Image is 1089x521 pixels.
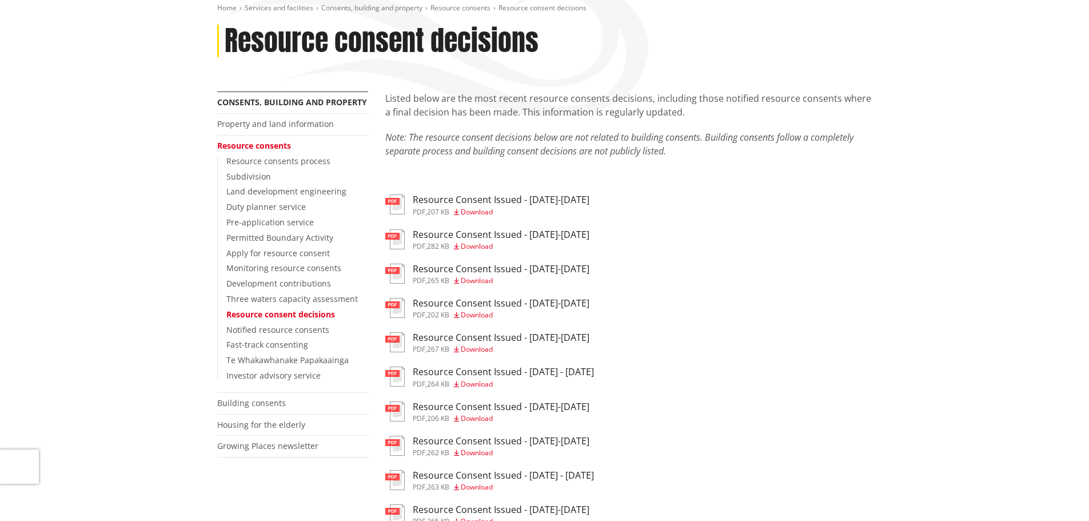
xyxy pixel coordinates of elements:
[385,436,405,456] img: document-pdf.svg
[413,367,594,377] h3: Resource Consent Issued - [DATE] - [DATE]
[217,118,334,129] a: Property and land information
[217,397,286,408] a: Building consents
[413,470,594,481] h3: Resource Consent Issued - [DATE] - [DATE]
[413,332,589,343] h3: Resource Consent Issued - [DATE]-[DATE]
[385,401,405,421] img: document-pdf.svg
[427,448,449,458] span: 262 KB
[385,298,589,319] a: Resource Consent Issued - [DATE]-[DATE] pdf,202 KB Download
[385,470,405,490] img: document-pdf.svg
[226,370,321,381] a: Investor advisory service
[226,355,349,365] a: Te Whakawhanake Papakaainga
[385,194,589,215] a: Resource Consent Issued - [DATE]-[DATE] pdf,207 KB Download
[385,229,405,249] img: document-pdf.svg
[461,344,493,354] span: Download
[413,413,425,423] span: pdf
[226,263,341,273] a: Monitoring resource consents
[217,140,291,151] a: Resource consents
[413,415,589,422] div: ,
[217,419,305,430] a: Housing for the elderly
[427,482,449,492] span: 263 KB
[413,379,425,389] span: pdf
[413,276,425,285] span: pdf
[427,413,449,423] span: 206 KB
[385,436,589,456] a: Resource Consent Issued - [DATE]-[DATE] pdf,262 KB Download
[226,309,335,320] a: Resource consent decisions
[461,413,493,423] span: Download
[385,367,405,387] img: document-pdf.svg
[226,232,333,243] a: Permitted Boundary Activity
[226,248,330,258] a: Apply for resource consent
[413,344,425,354] span: pdf
[427,276,449,285] span: 265 KB
[413,264,589,275] h3: Resource Consent Issued - [DATE]-[DATE]
[413,310,425,320] span: pdf
[413,312,589,319] div: ,
[461,276,493,285] span: Download
[226,278,331,289] a: Development contributions
[413,448,425,458] span: pdf
[385,298,405,318] img: document-pdf.svg
[385,229,589,250] a: Resource Consent Issued - [DATE]-[DATE] pdf,282 KB Download
[413,241,425,251] span: pdf
[217,440,318,451] a: Growing Places newsletter
[226,156,330,166] a: Resource consents process
[461,448,493,458] span: Download
[385,264,405,284] img: document-pdf.svg
[245,3,313,13] a: Services and facilities
[413,207,425,217] span: pdf
[461,241,493,251] span: Download
[427,344,449,354] span: 267 KB
[461,207,493,217] span: Download
[413,381,594,388] div: ,
[413,346,589,353] div: ,
[385,131,853,157] em: Note: The resource consent decisions below are not related to building consents. Building consent...
[461,310,493,320] span: Download
[461,379,493,389] span: Download
[385,401,589,422] a: Resource Consent Issued - [DATE]-[DATE] pdf,206 KB Download
[226,217,314,228] a: Pre-application service
[413,436,589,447] h3: Resource Consent Issued - [DATE]-[DATE]
[413,484,594,491] div: ,
[413,277,589,284] div: ,
[413,401,589,412] h3: Resource Consent Issued - [DATE]-[DATE]
[217,3,237,13] a: Home
[427,379,449,389] span: 264 KB
[427,310,449,320] span: 202 KB
[461,482,493,492] span: Download
[385,264,589,284] a: Resource Consent Issued - [DATE]-[DATE] pdf,265 KB Download
[385,332,405,352] img: document-pdf.svg
[385,470,594,491] a: Resource Consent Issued - [DATE] - [DATE] pdf,263 KB Download
[413,482,425,492] span: pdf
[427,207,449,217] span: 207 KB
[217,97,367,108] a: Consents, building and property
[226,293,358,304] a: Three waters capacity assessment
[413,209,589,216] div: ,
[226,186,346,197] a: Land development engineering
[413,450,589,456] div: ,
[430,3,490,13] a: Resource consents
[385,92,872,119] p: Listed below are the most recent resource consents decisions, including those notified resource c...
[226,324,329,335] a: Notified resource consents
[225,25,538,58] h1: Resource consent decisions
[385,367,594,387] a: Resource Consent Issued - [DATE] - [DATE] pdf,264 KB Download
[427,241,449,251] span: 282 KB
[385,194,405,214] img: document-pdf.svg
[226,339,308,350] a: Fast-track consenting
[413,298,589,309] h3: Resource Consent Issued - [DATE]-[DATE]
[321,3,422,13] a: Consents, building and property
[413,194,589,205] h3: Resource Consent Issued - [DATE]-[DATE]
[413,243,589,250] div: ,
[226,201,306,212] a: Duty planner service
[217,3,872,13] nav: breadcrumb
[498,3,587,13] span: Resource consent decisions
[385,332,589,353] a: Resource Consent Issued - [DATE]-[DATE] pdf,267 KB Download
[413,229,589,240] h3: Resource Consent Issued - [DATE]-[DATE]
[413,504,589,515] h3: Resource Consent Issued - [DATE]-[DATE]
[226,171,271,182] a: Subdivision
